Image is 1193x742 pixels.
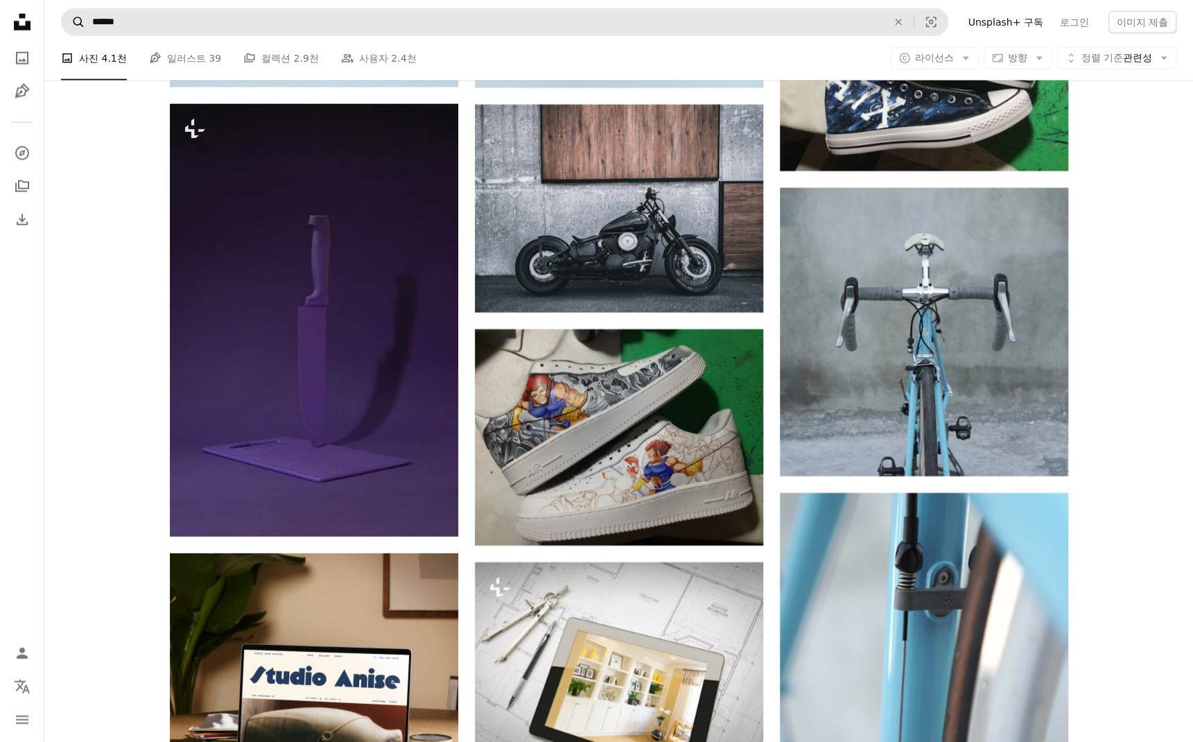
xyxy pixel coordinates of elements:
img: 보라색 바탕에 보라색 칼 [170,104,458,537]
a: 검은색 핸들바가 있는 파란색 자전거의 클로즈업 [780,631,1068,644]
button: 시각적 검색 [914,9,948,35]
a: 컬렉션 [8,173,36,200]
button: 언어 [8,673,36,700]
a: Unsplash+ 구독 [959,11,1051,33]
span: 방향 [1008,52,1027,63]
img: 만화 캐릭터가 그려진 운동화 한 켤레 [475,329,763,546]
span: 정렬 기준 [1081,52,1123,63]
span: 39 [209,51,221,66]
button: 메뉴 [8,706,36,734]
a: 사진 [8,44,36,72]
img: 주차장에 주차된 파란 자전거를 클로즈업한 사진 [780,188,1068,476]
img: 건물 앞에 주차된 검은색 오토바이 [475,105,763,313]
a: 주차장에 주차된 파란 자전거를 클로즈업한 사진 [780,326,1068,338]
a: 로그인 [1052,11,1097,33]
a: 건물 앞에 주차된 검은색 오토바이 [475,202,763,214]
button: 정렬 기준관련성 [1057,47,1176,69]
a: 보라색 바탕에 보라색 칼 [170,313,458,326]
a: 완성된 빌트인 선반과 캐비닛이 있는 컴퓨터 태블릿은 집 계획, 연필, 나침반을 갖추고 있습니다. [475,652,763,664]
form: 사이트 전체에서 이미지 찾기 [61,8,948,36]
span: 2.4천 [391,51,416,66]
a: 탐색 [8,139,36,167]
span: 라이선스 [915,52,954,63]
a: 로그인 / 가입 [8,639,36,667]
a: 사용자 2.4천 [341,36,417,80]
span: 2.9천 [293,51,318,66]
button: Unsplash 검색 [62,9,85,35]
button: 라이선스 [891,47,978,69]
a: 일러스트 39 [149,36,221,80]
a: 홈 — Unsplash [8,8,36,39]
a: 컬렉션 2.9천 [243,36,319,80]
a: 다운로드 내역 [8,206,36,234]
span: 관련성 [1081,51,1152,65]
a: 만화 캐릭터가 그려진 운동화 한 켤레 [475,431,763,443]
button: 삭제 [883,9,914,35]
button: 방향 [984,47,1052,69]
button: 이미지 제출 [1108,11,1176,33]
a: 일러스트 [8,78,36,105]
